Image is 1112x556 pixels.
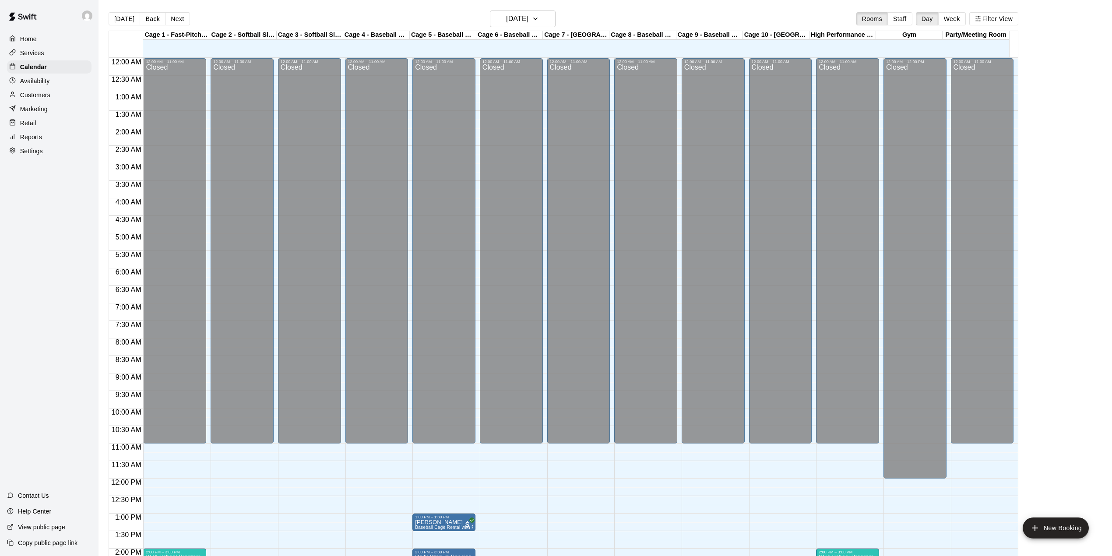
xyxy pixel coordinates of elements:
button: Filter View [969,12,1018,25]
div: 12:00 AM – 11:00 AM [482,60,540,64]
div: Cage 2 - Softball Slo-pitch Iron [PERSON_NAME] & Hack Attack Baseball Pitching Machine [210,31,277,39]
div: 12:00 AM – 11:00 AM: Closed [143,58,206,443]
span: 11:00 AM [109,443,144,451]
div: Closed [752,64,809,447]
span: 12:00 PM [109,479,143,486]
a: Retail [7,116,91,130]
div: 2:00 PM – 3:30 PM [415,550,473,554]
button: [DATE] [490,11,556,27]
p: Settings [20,147,43,155]
p: Reports [20,133,42,141]
span: 5:30 AM [113,251,144,258]
div: Closed [213,64,271,447]
div: 12:00 AM – 12:00 PM [886,60,944,64]
button: add [1023,517,1089,538]
span: 11:30 AM [109,461,144,468]
div: Closed [684,64,742,447]
span: All customers have paid [463,520,472,529]
span: 2:30 AM [113,146,144,153]
span: 1:00 PM [113,514,144,521]
div: 12:00 AM – 11:00 AM [281,60,338,64]
div: 12:00 AM – 11:00 AM: Closed [480,58,543,443]
p: Availability [20,77,50,85]
span: 8:30 AM [113,356,144,363]
div: 2:00 PM – 3:00 PM [146,550,204,554]
a: Settings [7,144,91,158]
div: Cage 4 - Baseball Pitching Machine [343,31,410,39]
p: Marketing [20,105,48,113]
span: 7:30 AM [113,321,144,328]
div: 1:00 PM – 1:30 PM: Hasan Ammar [412,514,475,531]
a: Home [7,32,91,46]
span: 1:30 AM [113,111,144,118]
a: Customers [7,88,91,102]
button: [DATE] [109,12,140,25]
div: 12:00 AM – 11:00 AM: Closed [951,58,1014,443]
div: 12:00 AM – 11:00 AM: Closed [278,58,341,443]
div: Closed [819,64,876,447]
div: Availability [7,74,91,88]
div: Gym [876,31,943,39]
h6: [DATE] [506,13,528,25]
div: 12:00 AM – 11:00 AM: Closed [816,58,879,443]
p: Contact Us [18,491,49,500]
a: Marketing [7,102,91,116]
span: 3:30 AM [113,181,144,188]
div: Cage 10 - [GEOGRAPHIC_DATA] [743,31,809,39]
div: Closed [348,64,406,447]
div: 12:00 AM – 11:00 AM [954,60,1011,64]
div: 12:00 AM – 11:00 AM: Closed [749,58,812,443]
span: 9:30 AM [113,391,144,398]
span: 6:00 AM [113,268,144,276]
div: 12:00 AM – 11:00 AM: Closed [682,58,745,443]
div: 12:00 AM – 11:00 AM [146,60,204,64]
span: 8:00 AM [113,338,144,346]
button: Week [938,12,966,25]
div: Closed [550,64,608,447]
button: Back [140,12,165,25]
img: Joe Florio [82,11,92,21]
div: 12:00 AM – 11:00 AM [213,60,271,64]
div: 12:00 AM – 11:00 AM: Closed [547,58,610,443]
div: 12:00 AM – 11:00 AM: Closed [614,58,677,443]
a: Reports [7,130,91,144]
div: 12:00 AM – 11:00 AM: Closed [412,58,475,443]
button: Rooms [856,12,888,25]
div: 12:00 AM – 11:00 AM: Closed [345,58,408,443]
div: 12:00 AM – 11:00 AM [819,60,876,64]
div: Cage 8 - Baseball Pitching Machine [609,31,676,39]
span: 1:00 AM [113,93,144,101]
div: Cage 3 - Softball Slo-pitch Iron [PERSON_NAME] & Baseball Pitching Machine [277,31,343,39]
span: 12:30 AM [109,76,144,83]
span: 9:00 AM [113,373,144,381]
a: Services [7,46,91,60]
div: Cage 5 - Baseball Pitching Machine [410,31,476,39]
div: Closed [146,64,204,447]
span: 7:00 AM [113,303,144,311]
button: Staff [887,12,912,25]
span: 10:30 AM [109,426,144,433]
span: 2:00 AM [113,128,144,136]
div: Party/Meeting Room [943,31,1009,39]
div: 12:00 AM – 11:00 AM [348,60,406,64]
div: Closed [617,64,675,447]
div: 12:00 AM – 11:00 AM [617,60,675,64]
span: 3:00 AM [113,163,144,171]
span: Baseball Cage Rental with Pitching Machine (4 People Maximum!) [415,525,553,530]
div: High Performance Lane [809,31,876,39]
div: Closed [954,64,1011,447]
div: 12:00 AM – 11:00 AM [684,60,742,64]
div: 1:00 PM – 1:30 PM [415,515,473,519]
div: Closed [415,64,473,447]
p: Help Center [18,507,51,516]
div: 12:00 AM – 11:00 AM [415,60,473,64]
div: Closed [886,64,944,482]
div: Cage 7 - [GEOGRAPHIC_DATA] [543,31,609,39]
div: Cage 1 - Fast-Pitch Machine and Automatic Baseball Hack Attack Pitching Machine [143,31,210,39]
a: Calendar [7,60,91,74]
